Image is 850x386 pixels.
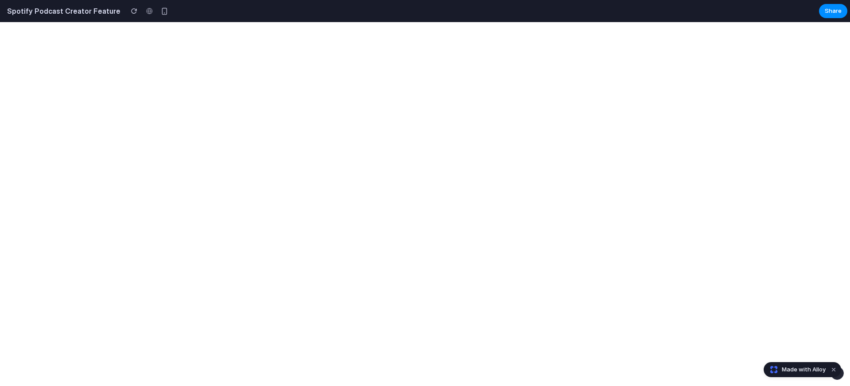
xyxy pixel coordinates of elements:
[825,7,842,15] span: Share
[764,365,827,374] a: Made with Alloy
[4,6,120,16] h2: Spotify Podcast Creator Feature
[782,365,826,374] span: Made with Alloy
[828,364,839,375] button: Dismiss watermark
[819,4,847,18] button: Share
